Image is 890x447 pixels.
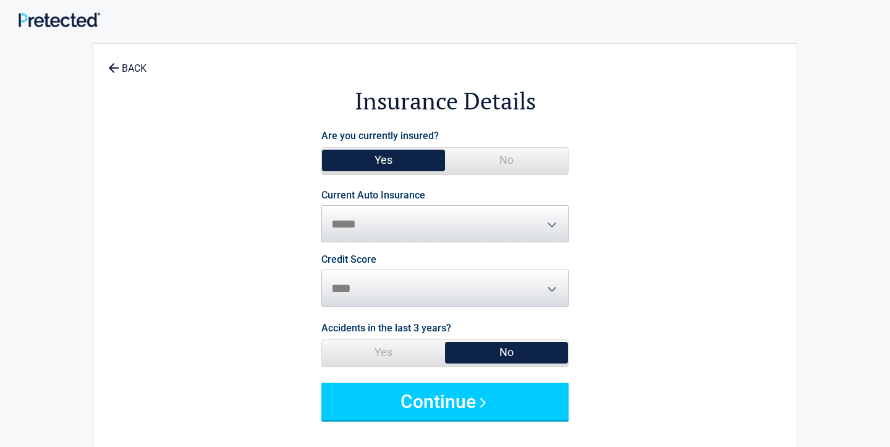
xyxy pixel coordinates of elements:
[321,320,451,336] label: Accidents in the last 3 years?
[106,52,149,74] a: BACK
[321,255,376,265] label: Credit Score
[321,190,425,200] label: Current Auto Insurance
[321,127,439,144] label: Are you currently insured?
[321,383,569,420] button: Continue
[445,148,568,172] span: No
[322,148,445,172] span: Yes
[161,85,729,117] h2: Insurance Details
[19,12,100,27] img: Main Logo
[445,340,568,365] span: No
[322,340,445,365] span: Yes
